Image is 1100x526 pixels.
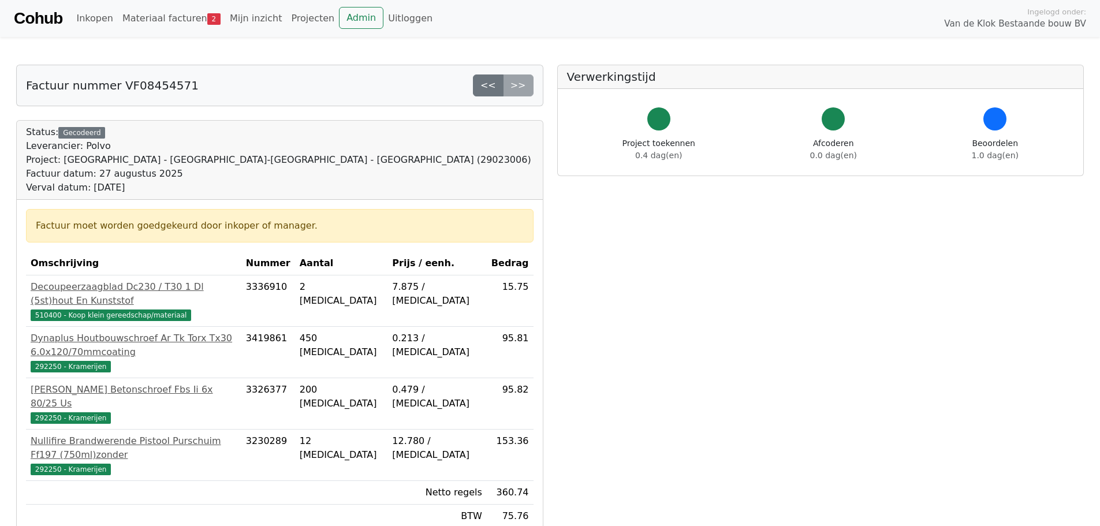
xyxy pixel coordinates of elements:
div: 7.875 / [MEDICAL_DATA] [392,280,482,308]
a: Uitloggen [383,7,437,30]
div: Verval datum: [DATE] [26,181,531,195]
div: Nullifire Brandwerende Pistool Purschuim Ff197 (750ml)zonder [31,434,237,462]
div: 200 [MEDICAL_DATA] [300,383,383,411]
span: 292250 - Kramerijen [31,464,111,475]
th: Aantal [295,252,388,275]
th: Omschrijving [26,252,241,275]
a: Cohub [14,5,62,32]
div: Factuur datum: 27 augustus 2025 [26,167,531,181]
div: 12.780 / [MEDICAL_DATA] [392,434,482,462]
a: Nullifire Brandwerende Pistool Purschuim Ff197 (750ml)zonder292250 - Kramerijen [31,434,237,476]
span: 2 [207,13,221,25]
td: 15.75 [487,275,534,327]
div: Leverancier: Polvo [26,139,531,153]
span: Van de Klok Bestaande bouw BV [944,17,1086,31]
td: 3326377 [241,378,295,430]
a: << [473,74,504,96]
a: Admin [339,7,383,29]
span: 1.0 dag(en) [972,151,1019,160]
div: Status: [26,125,531,195]
div: Decoupeerzaagblad Dc230 / T30 1 Dl (5st)hout En Kunststof [31,280,237,308]
td: 3230289 [241,430,295,481]
div: Afcoderen [810,137,857,162]
span: 0.0 dag(en) [810,151,857,160]
span: 510400 - Koop klein gereedschap/materiaal [31,309,191,321]
div: Project: [GEOGRAPHIC_DATA] - [GEOGRAPHIC_DATA]-[GEOGRAPHIC_DATA] - [GEOGRAPHIC_DATA] (29023006) [26,153,531,167]
span: 292250 - Kramerijen [31,361,111,372]
div: [PERSON_NAME] Betonschroef Fbs Ii 6x 80/25 Us [31,383,237,411]
span: 0.4 dag(en) [635,151,682,160]
a: Decoupeerzaagblad Dc230 / T30 1 Dl (5st)hout En Kunststof510400 - Koop klein gereedschap/materiaal [31,280,237,322]
h5: Verwerkingstijd [567,70,1075,84]
td: 95.82 [487,378,534,430]
a: Inkopen [72,7,117,30]
td: 95.81 [487,327,534,378]
td: 360.74 [487,481,534,505]
a: Materiaal facturen2 [118,7,225,30]
div: Beoordelen [972,137,1019,162]
th: Bedrag [487,252,534,275]
span: 292250 - Kramerijen [31,412,111,424]
div: Project toekennen [622,137,695,162]
span: Ingelogd onder: [1027,6,1086,17]
div: Gecodeerd [58,127,105,139]
th: Nummer [241,252,295,275]
td: 3419861 [241,327,295,378]
div: Factuur moet worden goedgekeurd door inkoper of manager. [36,219,524,233]
div: Dynaplus Houtbouwschroef Ar Tk Torx Tx30 6.0x120/70mmcoating [31,331,237,359]
div: 0.479 / [MEDICAL_DATA] [392,383,482,411]
a: Projecten [286,7,339,30]
div: 450 [MEDICAL_DATA] [300,331,383,359]
a: Mijn inzicht [225,7,287,30]
h5: Factuur nummer VF08454571 [26,79,199,92]
td: 3336910 [241,275,295,327]
td: Netto regels [387,481,487,505]
div: 2 [MEDICAL_DATA] [300,280,383,308]
a: [PERSON_NAME] Betonschroef Fbs Ii 6x 80/25 Us292250 - Kramerijen [31,383,237,424]
a: Dynaplus Houtbouwschroef Ar Tk Torx Tx30 6.0x120/70mmcoating292250 - Kramerijen [31,331,237,373]
div: 0.213 / [MEDICAL_DATA] [392,331,482,359]
td: 153.36 [487,430,534,481]
th: Prijs / eenh. [387,252,487,275]
div: 12 [MEDICAL_DATA] [300,434,383,462]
